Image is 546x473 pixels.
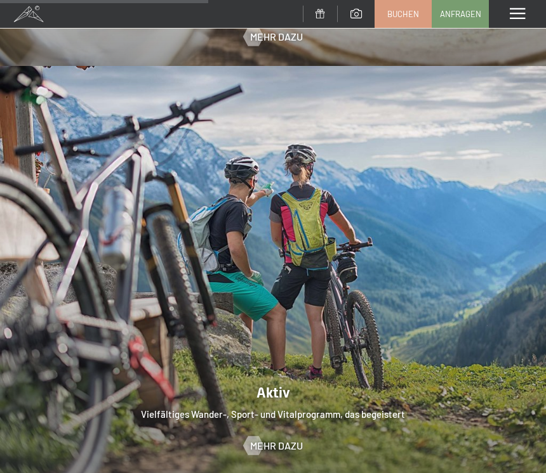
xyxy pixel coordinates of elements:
[375,1,431,27] a: Buchen
[244,439,303,453] a: Mehr dazu
[387,8,419,20] span: Buchen
[250,30,303,44] span: Mehr dazu
[244,30,303,44] a: Mehr dazu
[440,8,481,20] span: Anfragen
[432,1,488,27] a: Anfragen
[250,439,303,453] span: Mehr dazu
